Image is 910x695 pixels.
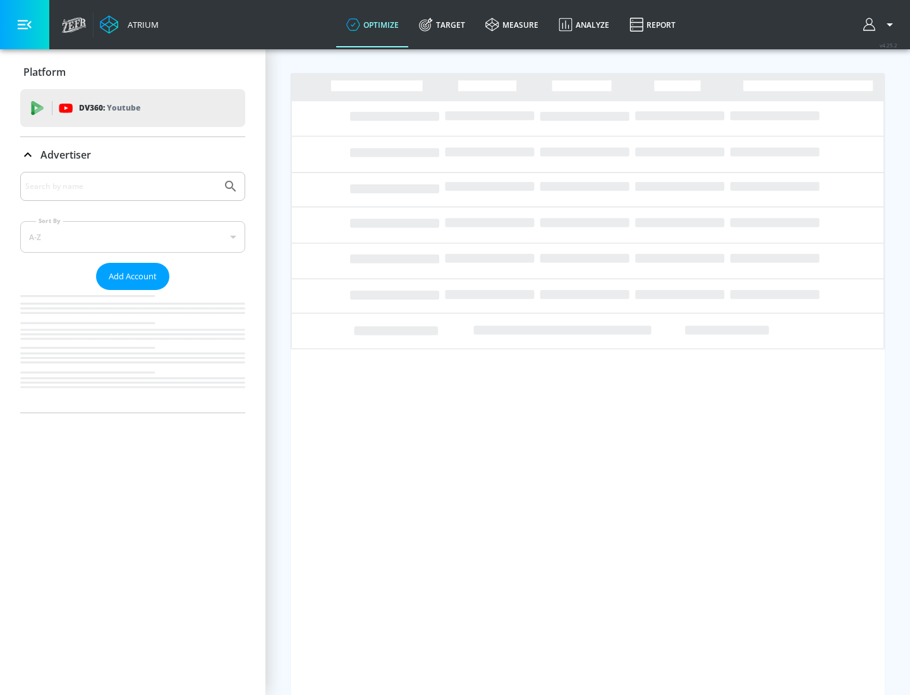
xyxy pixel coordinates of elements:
div: Advertiser [20,172,245,413]
span: v 4.25.2 [880,42,897,49]
a: measure [475,2,549,47]
a: Analyze [549,2,619,47]
p: Advertiser [40,148,91,162]
p: Platform [23,65,66,79]
label: Sort By [36,217,63,225]
p: Youtube [107,101,140,114]
div: A-Z [20,221,245,253]
a: Atrium [100,15,159,34]
a: Report [619,2,686,47]
div: Platform [20,54,245,90]
input: Search by name [25,178,217,195]
nav: list of Advertiser [20,290,245,413]
button: Add Account [96,263,169,290]
p: DV360: [79,101,140,115]
div: Advertiser [20,137,245,172]
div: Atrium [123,19,159,30]
a: Target [409,2,475,47]
a: optimize [336,2,409,47]
span: Add Account [109,269,157,284]
div: DV360: Youtube [20,89,245,127]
